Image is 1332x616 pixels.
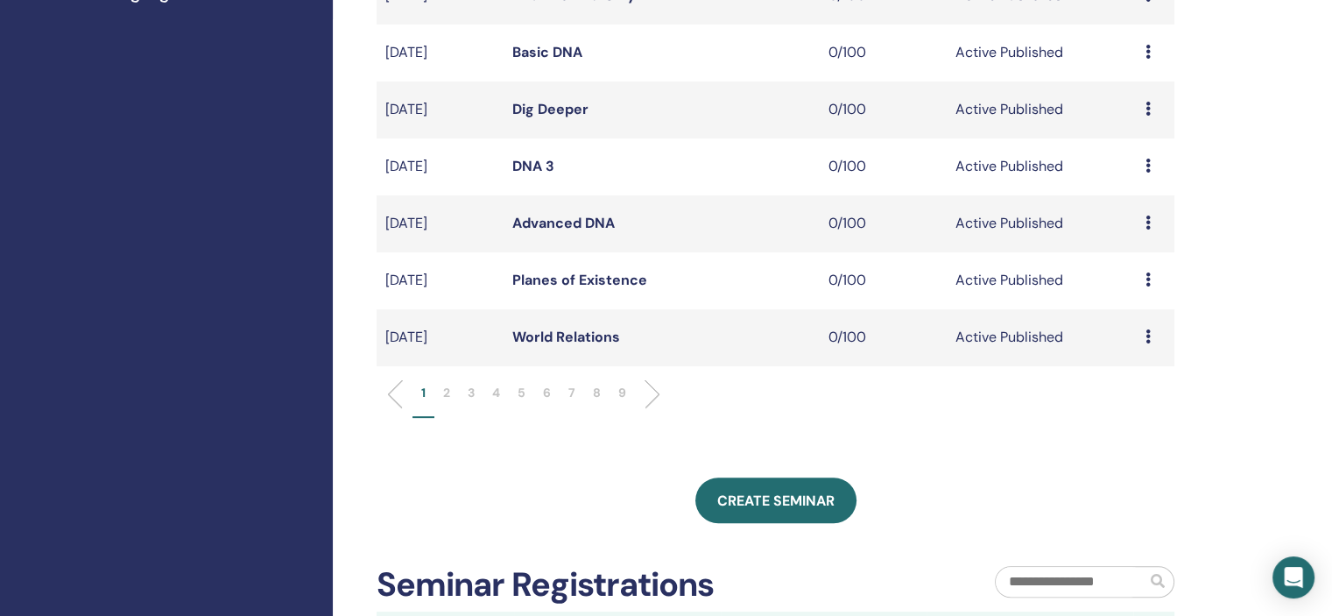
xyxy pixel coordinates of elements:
[377,25,504,81] td: [DATE]
[377,81,504,138] td: [DATE]
[377,309,504,366] td: [DATE]
[377,195,504,252] td: [DATE]
[618,384,626,402] p: 9
[377,565,714,605] h2: Seminar Registrations
[543,384,551,402] p: 6
[421,384,426,402] p: 1
[518,384,525,402] p: 5
[820,252,947,309] td: 0/100
[377,252,504,309] td: [DATE]
[443,384,450,402] p: 2
[820,195,947,252] td: 0/100
[947,252,1137,309] td: Active Published
[468,384,475,402] p: 3
[820,309,947,366] td: 0/100
[512,271,647,289] a: Planes of Existence
[717,492,835,510] span: Create seminar
[947,195,1137,252] td: Active Published
[512,214,615,232] a: Advanced DNA
[820,81,947,138] td: 0/100
[492,384,500,402] p: 4
[947,309,1137,366] td: Active Published
[593,384,601,402] p: 8
[947,138,1137,195] td: Active Published
[1272,556,1314,598] div: Open Intercom Messenger
[947,81,1137,138] td: Active Published
[512,100,588,118] a: Dig Deeper
[568,384,575,402] p: 7
[820,138,947,195] td: 0/100
[695,478,856,523] a: Create seminar
[512,328,620,346] a: World Relations
[377,138,504,195] td: [DATE]
[820,25,947,81] td: 0/100
[512,43,582,61] a: Basic DNA
[947,25,1137,81] td: Active Published
[512,157,554,175] a: DNA 3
